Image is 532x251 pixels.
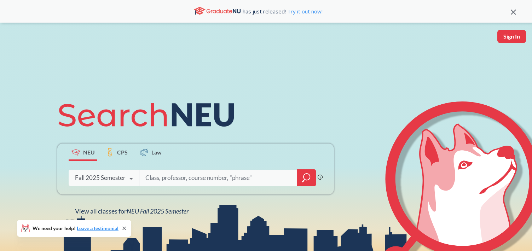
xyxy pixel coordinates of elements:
img: sandbox logo [7,30,24,51]
a: Leave a testimonial [77,225,118,231]
div: Fall 2025 Semester [75,174,126,182]
span: CPS [117,148,128,156]
a: Try it out now! [286,8,323,15]
span: has just released! [243,7,323,15]
button: Sign In [497,30,526,43]
a: sandbox logo [7,30,24,53]
span: View all classes for [75,207,189,215]
span: NEU Fall 2025 Semester [127,207,189,215]
input: Class, professor, course number, "phrase" [145,170,292,185]
span: We need your help! [33,226,118,231]
span: NEU [83,148,95,156]
svg: magnifying glass [302,173,311,183]
span: Law [151,148,162,156]
div: magnifying glass [297,169,316,186]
